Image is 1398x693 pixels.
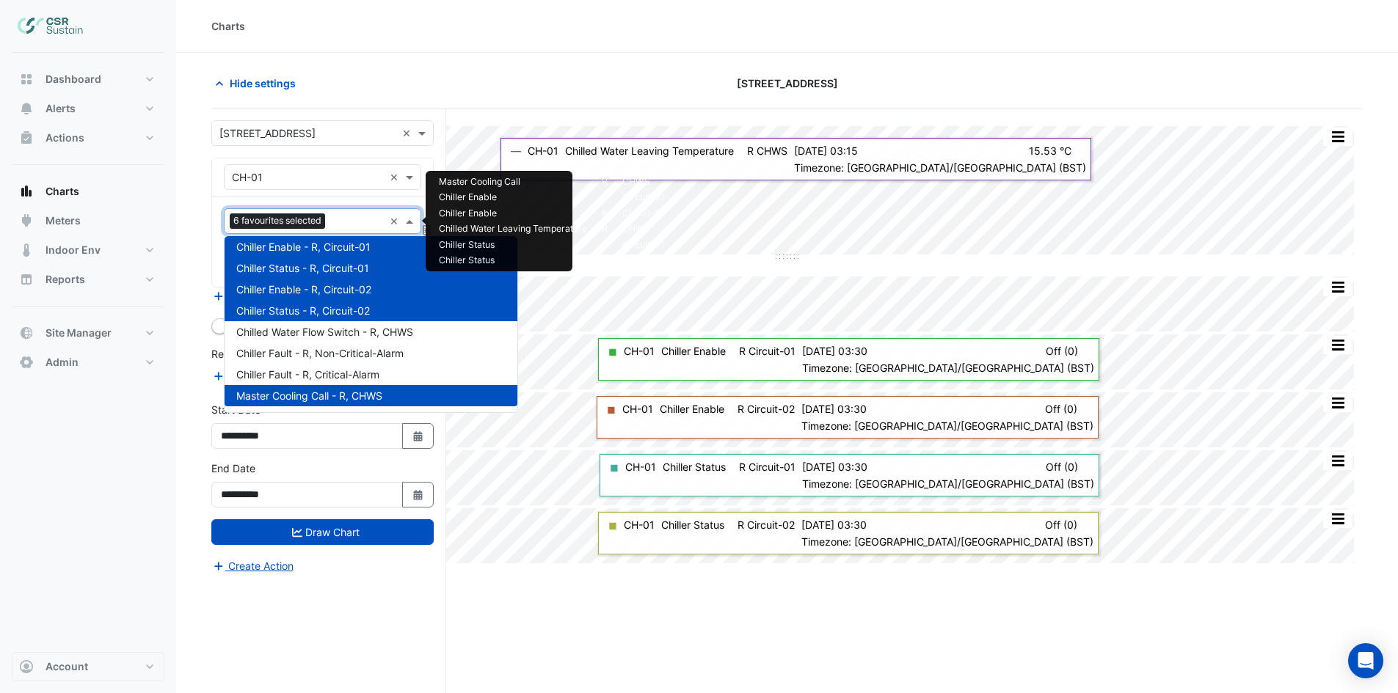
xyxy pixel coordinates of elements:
td: Chiller Enable [432,190,594,206]
button: Dashboard [12,65,164,94]
td: R [594,253,615,269]
td: Circuit-01 [615,190,673,206]
app-icon: Indoor Env [19,243,34,257]
span: Chiller Fault - R, Non-Critical-Alarm [236,347,404,359]
app-icon: Site Manager [19,326,34,340]
button: More Options [1323,452,1353,470]
button: Draw Chart [211,519,434,545]
button: Site Manager [12,318,164,348]
button: Reports [12,265,164,294]
button: Add Equipment [211,288,300,305]
td: Chiller Status [432,253,594,269]
app-icon: Reports [19,272,34,287]
button: Charts [12,177,164,206]
span: Chiller Status - R, Circuit-01 [236,262,369,274]
td: Chilled Water Leaving Temperature [432,221,594,238]
td: Master Cooling Call [432,174,594,190]
span: [STREET_ADDRESS] [737,76,838,91]
td: R [594,221,615,238]
button: Indoor Env [12,235,164,265]
button: More Options [1323,510,1353,528]
td: R [594,174,615,190]
app-icon: Charts [19,184,34,199]
button: More Options [1323,128,1353,146]
td: Chiller Status [432,237,594,253]
fa-icon: Select Date [412,488,425,501]
app-icon: Alerts [19,101,34,116]
td: Chiller Enable [432,205,594,221]
button: More Options [1323,336,1353,354]
td: CHWS [615,174,673,190]
button: Account [12,652,164,681]
td: R [594,205,615,221]
span: Clear [390,169,402,185]
span: Admin [45,355,79,370]
td: Circuit-01 [615,237,673,253]
span: Master Cooling Call - R, CHWS [236,389,382,402]
button: Create Action [211,557,294,574]
td: CHWS [615,221,673,238]
button: More Options [1323,394,1353,412]
button: Hide settings [211,70,305,96]
label: End Date [211,461,255,476]
button: Alerts [12,94,164,123]
ng-dropdown-panel: Options list [224,235,518,413]
div: Open Intercom Messenger [1348,643,1383,678]
app-icon: Dashboard [19,72,34,87]
div: Charts [211,18,245,34]
span: Chilled Water Flow Switch - R, CHWS [236,326,413,338]
span: Indoor Env [45,243,101,257]
app-icon: Meters [19,213,34,228]
fa-icon: Select Date [412,430,425,442]
button: Actions [12,123,164,153]
td: R [594,190,615,206]
label: Reference Lines [211,346,288,362]
span: Account [45,659,88,674]
span: Dashboard [45,72,101,87]
app-icon: Admin [19,355,34,370]
span: Clear [402,125,415,141]
img: Company Logo [18,12,84,41]
label: Start Date [211,402,261,417]
td: Circuit-02 [615,205,673,221]
span: Chiller Fault - R, Critical-Alarm [236,368,379,381]
app-icon: Actions [19,131,34,145]
span: Charts [45,184,79,199]
button: More Options [1323,278,1353,296]
span: 6 favourites selected [230,213,325,228]
span: Clear [390,213,402,229]
button: Admin [12,348,164,377]
button: Meters [12,206,164,235]
td: R [594,237,615,253]
span: Chiller Enable - R, Circuit-01 [236,241,371,253]
span: Hide settings [230,76,296,91]
span: Alerts [45,101,76,116]
span: Reports [45,272,85,287]
td: Circuit-02 [615,253,673,269]
button: Add Reference Line [211,367,321,384]
span: Chiller Status - R, Circuit-02 [236,304,370,317]
span: Chiller Enable - R, Circuit-02 [236,283,371,296]
span: Actions [45,131,84,145]
span: Site Manager [45,326,112,340]
span: Meters [45,213,81,228]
